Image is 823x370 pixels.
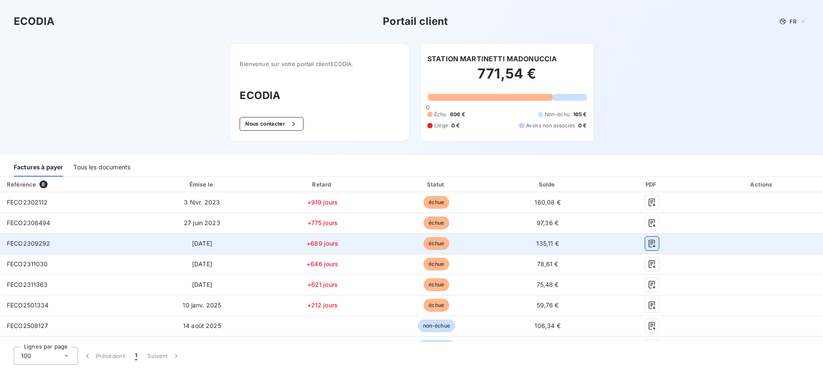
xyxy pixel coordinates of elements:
button: Précédent [78,347,130,365]
span: 606 € [450,111,466,118]
span: Non-échu [545,111,570,118]
span: Bienvenue sur votre portail client ECODIA . [240,60,399,67]
span: échue [424,196,449,209]
span: 0 € [451,122,460,129]
span: +646 jours [306,260,339,268]
button: 1 [130,347,142,365]
span: Litige [434,122,448,129]
span: FECO2311030 [7,260,48,268]
span: Échu [434,111,447,118]
span: FECO2501334 [7,301,49,309]
span: échue [424,237,449,250]
span: [DATE] [192,260,212,268]
h3: Portail client [383,14,448,29]
span: FECO2306494 [7,219,51,226]
div: Factures à payer [14,159,63,177]
h2: 771,54 € [427,65,587,91]
h3: ECODIA [240,88,399,103]
span: [DATE] [192,240,212,247]
span: non-échue [418,319,455,332]
span: 0 € [578,122,586,129]
div: Actions [703,180,821,189]
span: +212 jours [307,301,338,309]
span: 135,11 € [536,240,559,247]
span: 59,76 € [537,301,559,309]
span: FECO2508127 [7,322,48,329]
span: 106,34 € [535,322,560,329]
span: 97,36 € [537,219,559,226]
span: 160,08 € [535,199,560,206]
div: Statut [382,180,491,189]
span: 75,48 € [537,281,559,288]
h3: ECODIA [14,14,54,29]
span: Avoirs non associés [526,122,575,129]
button: Suivant [142,347,186,365]
span: échue [424,217,449,229]
span: +919 jours [307,199,338,206]
div: Solde [495,180,601,189]
span: 165 € [573,111,587,118]
span: FECO2302112 [7,199,48,206]
span: échue [424,278,449,291]
div: Émise le [141,180,263,189]
span: 10 janv. 2025 [183,301,221,309]
div: Retard [267,180,378,189]
span: +689 jours [306,240,339,247]
span: échue [424,299,449,312]
span: 3 févr. 2023 [184,199,220,206]
span: 78,61 € [537,260,559,268]
span: échue [424,258,449,271]
div: Référence [7,181,36,188]
span: 14 août 2025 [183,322,221,329]
span: 27 juin 2023 [184,219,220,226]
span: +621 jours [307,281,338,288]
span: FECO2309292 [7,240,51,247]
span: +775 jours [307,219,338,226]
span: FECO2311363 [7,281,48,288]
span: 0 [426,104,430,111]
span: 1 [135,352,137,360]
span: 100 [21,352,31,360]
span: 8 [39,180,47,188]
span: FR [790,18,796,25]
span: [DATE] [192,281,212,288]
div: PDF [604,180,700,189]
span: non-échue [418,340,455,353]
button: Nous contacter [240,117,303,131]
div: Tous les documents [73,159,130,177]
h6: STATION MARTINETTI MADONUCCIA [427,54,557,64]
